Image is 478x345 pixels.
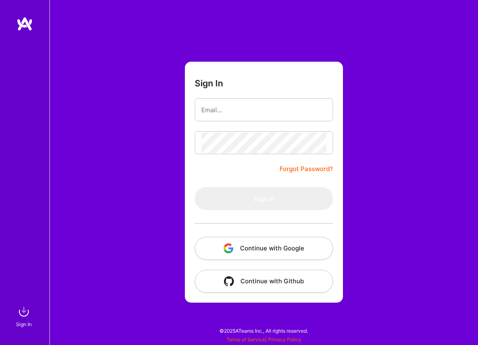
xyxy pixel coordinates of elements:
img: sign in [16,303,32,320]
a: sign inSign In [17,303,32,329]
img: logo [16,16,33,31]
a: Privacy Policy [268,336,301,343]
h3: Sign In [195,78,223,88]
button: Continue with Google [195,237,333,260]
div: Sign In [16,320,32,329]
a: Forgot Password? [280,164,333,174]
img: icon [224,243,233,253]
span: | [226,336,301,343]
a: Terms of Service [226,336,265,343]
div: © 2025 ATeams Inc., All rights reserved. [49,320,478,341]
button: Sign In [195,187,333,210]
img: icon [224,276,234,286]
input: Email... [201,100,326,120]
button: Continue with Github [195,270,333,293]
